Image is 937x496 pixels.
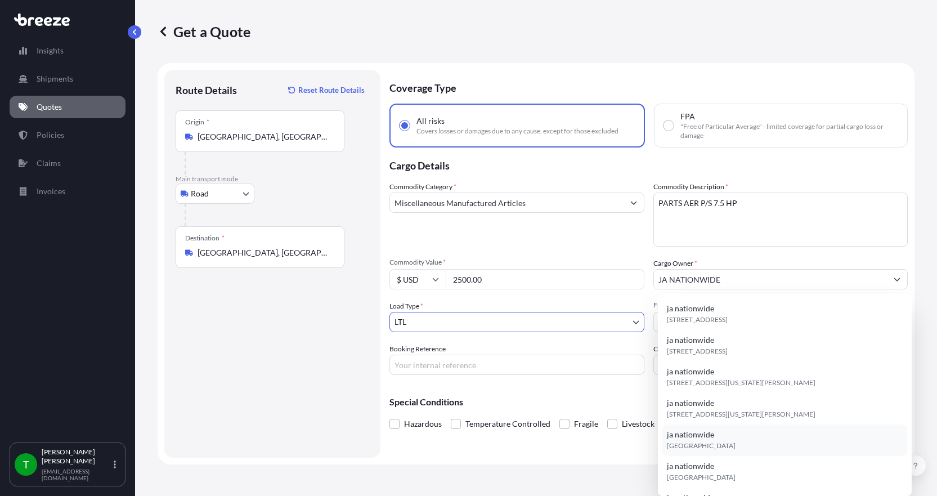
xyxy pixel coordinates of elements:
input: Type amount [446,269,644,289]
a: Shipments [10,68,125,90]
span: Commodity Value [389,258,644,267]
label: Carrier Name [653,343,693,355]
span: Livestock [622,415,654,432]
span: "Free of Particular Average" - limited coverage for partial cargo loss or damage [680,122,899,140]
a: Policies [10,124,125,146]
button: Show suggestions [887,269,907,289]
span: FPA [680,111,695,122]
a: Invoices [10,180,125,203]
span: T [23,459,29,470]
label: Commodity Description [653,181,728,193]
input: FPA"Free of Particular Average" - limited coverage for partial cargo loss or damage [663,120,674,131]
p: Main transport mode [176,175,369,184]
p: Route Details [176,83,237,97]
span: Freight Cost [653,301,908,310]
span: Fragile [574,415,598,432]
span: [GEOGRAPHIC_DATA] [667,472,736,483]
button: Select transport [176,184,254,204]
p: Cargo Details [389,148,908,181]
input: Enter name [653,355,908,375]
p: Invoices [37,186,65,197]
label: Commodity Category [389,181,456,193]
span: [STREET_ADDRESS] [667,314,728,325]
input: Destination [198,247,330,258]
span: ja nationwide [667,366,714,377]
input: Origin [198,131,330,142]
p: Claims [37,158,61,169]
label: Booking Reference [389,343,446,355]
div: Destination [185,234,225,243]
input: Your internal reference [389,355,644,375]
p: Special Conditions [389,397,908,406]
a: Quotes [10,96,125,118]
button: Show suggestions [624,193,644,213]
button: LTL [389,312,644,332]
p: Get a Quote [158,23,250,41]
span: ja nationwide [667,397,714,409]
span: Hazardous [404,415,442,432]
span: Temperature Controlled [465,415,550,432]
input: All risksCovers losses or damages due to any cause, except for those excluded [400,120,410,131]
span: [STREET_ADDRESS][US_STATE][PERSON_NAME] [667,377,815,388]
a: Claims [10,152,125,175]
span: Load Type [389,301,423,312]
div: Origin [185,118,209,127]
p: [PERSON_NAME] [PERSON_NAME] [42,448,111,466]
p: [EMAIL_ADDRESS][DOMAIN_NAME] [42,468,111,481]
p: Reset Route Details [298,84,365,96]
span: [STREET_ADDRESS][US_STATE][PERSON_NAME] [667,409,815,420]
label: Cargo Owner [653,258,697,269]
a: Insights [10,39,125,62]
p: Quotes [37,101,62,113]
span: [GEOGRAPHIC_DATA] [667,440,736,452]
span: [STREET_ADDRESS] [667,346,728,357]
input: Full name [654,269,887,289]
span: Covers losses or damages due to any cause, except for those excluded [416,127,618,136]
span: ja nationwide [667,429,714,440]
span: ja nationwide [667,303,714,314]
p: Insights [37,45,64,56]
span: LTL [394,316,406,328]
p: Shipments [37,73,73,84]
span: ja nationwide [667,461,714,472]
p: Policies [37,129,64,141]
p: Coverage Type [389,70,908,104]
span: All risks [416,115,445,127]
input: Select a commodity type [390,193,624,213]
button: Reset Route Details [283,81,369,99]
span: Road [191,188,209,199]
span: ja nationwide [667,334,714,346]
